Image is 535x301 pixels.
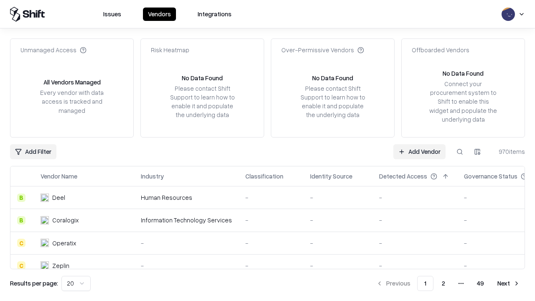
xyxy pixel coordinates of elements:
div: - [379,261,451,270]
img: Deel [41,194,49,202]
div: - [310,193,366,202]
div: All Vendors Managed [43,78,101,87]
div: C [17,239,25,247]
button: Integrations [193,8,237,21]
div: - [141,261,232,270]
div: - [379,239,451,247]
img: Operatix [41,239,49,247]
div: - [310,216,366,224]
button: 49 [470,276,491,291]
div: - [310,239,366,247]
div: Connect your procurement system to Shift to enable this widget and populate the underlying data [428,79,498,124]
div: - [379,216,451,224]
div: Detected Access [379,172,427,181]
button: Vendors [143,8,176,21]
div: Please contact Shift Support to learn how to enable it and populate the underlying data [168,84,237,120]
button: 2 [435,276,452,291]
div: - [245,261,297,270]
div: No Data Found [443,69,484,78]
div: - [379,193,451,202]
img: Zeplin [41,261,49,270]
button: Next [492,276,525,291]
div: Information Technology Services [141,216,232,224]
div: No Data Found [312,74,353,82]
div: Unmanaged Access [20,46,87,54]
div: Operatix [52,239,76,247]
div: Coralogix [52,216,79,224]
a: Add Vendor [393,144,446,159]
div: - [310,261,366,270]
div: Every vendor with data access is tracked and managed [37,88,107,115]
div: Please contact Shift Support to learn how to enable it and populate the underlying data [298,84,367,120]
div: - [245,216,297,224]
div: B [17,216,25,224]
button: 1 [417,276,433,291]
div: Identity Source [310,172,352,181]
div: 970 items [492,147,525,156]
div: Zeplin [52,261,69,270]
div: B [17,194,25,202]
div: Offboarded Vendors [412,46,469,54]
img: Coralogix [41,216,49,224]
div: Human Resources [141,193,232,202]
div: Vendor Name [41,172,77,181]
div: Industry [141,172,164,181]
div: - [141,239,232,247]
button: Issues [98,8,126,21]
div: Over-Permissive Vendors [281,46,364,54]
div: Deel [52,193,65,202]
div: - [245,239,297,247]
div: No Data Found [182,74,223,82]
div: Classification [245,172,283,181]
div: C [17,261,25,270]
button: Add Filter [10,144,56,159]
nav: pagination [371,276,525,291]
div: Governance Status [464,172,517,181]
p: Results per page: [10,279,58,288]
div: - [245,193,297,202]
div: Risk Heatmap [151,46,189,54]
